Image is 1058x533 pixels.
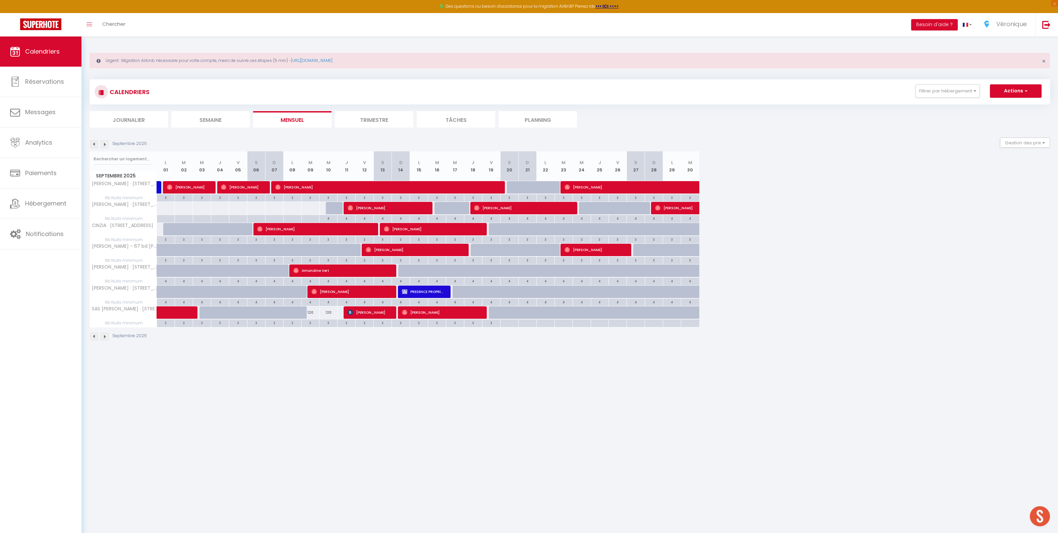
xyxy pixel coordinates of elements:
span: Nb Nuits minimum [90,319,157,327]
th: 06 [247,151,265,181]
div: 3 [374,194,392,201]
li: Trimestre [335,111,413,128]
div: 3 [645,236,663,242]
span: [PERSON_NAME] - 67 bd [PERSON_NAME], [GEOGRAPHIC_DATA] [91,244,158,249]
div: 3 [519,236,536,242]
span: Analytics [25,138,52,147]
th: 09 [301,151,319,181]
div: 3 [627,236,645,242]
div: 4 [537,215,554,221]
div: 4 [302,278,319,284]
div: Urgent : Migration Airbnb nécessaire pour votre compte, merci de suivre ces étapes (5 min) - [90,53,1050,68]
th: 26 [609,151,627,181]
div: 4 [446,278,464,284]
th: 20 [500,151,518,181]
abbr: J [345,159,348,166]
th: 25 [591,151,609,181]
div: 3 [482,236,500,242]
div: 4 [193,278,211,284]
div: 3 [482,257,500,263]
div: 4 [609,278,627,284]
span: [PERSON_NAME] [565,243,625,256]
span: Messages [25,108,56,116]
abbr: D [399,159,403,166]
div: 4 [663,215,681,221]
th: 04 [211,151,229,181]
div: 3 [609,257,627,263]
div: 3 [482,194,500,201]
div: 3 [392,236,410,242]
li: Journalier [90,111,168,128]
div: 4 [157,299,175,305]
div: 4 [591,215,609,221]
div: 3 [663,236,681,242]
abbr: M [435,159,439,166]
div: 3 [175,319,193,326]
th: 12 [356,151,374,181]
strong: >>> ICI <<<< [595,3,619,9]
span: [PERSON_NAME] [221,181,263,194]
div: 4 [537,299,554,305]
th: 29 [663,151,681,181]
div: 4 [464,278,482,284]
div: 4 [175,278,193,284]
div: 4 [266,278,283,284]
span: [PERSON_NAME] [565,181,765,194]
div: 4 [537,278,554,284]
div: 3 [266,194,283,201]
div: 3 [555,236,573,242]
div: 3 [627,194,645,201]
div: 3 [229,257,247,263]
th: 30 [681,151,699,181]
button: Besoin d'aide ? [911,19,958,30]
div: 4 [229,299,247,305]
span: [PERSON_NAME] · [STREET_ADDRESS][PERSON_NAME] [91,202,158,207]
div: 3 [157,257,175,263]
div: 3 [519,257,536,263]
p: Septembre 2025 [112,141,147,147]
span: Nb Nuits minimum [90,257,157,264]
div: 4 [229,278,247,284]
input: Rechercher un logement... [94,153,153,165]
div: 4 [392,278,410,284]
div: 3 [284,236,301,242]
div: 3 [175,236,193,242]
span: CINZIA · [STREET_ADDRESS] [91,223,153,228]
span: Calendriers [25,47,60,56]
div: 3 [193,194,211,201]
div: 3 [519,194,536,201]
abbr: V [363,159,366,166]
div: 4 [681,299,699,305]
div: 4 [410,299,428,305]
div: 4 [482,299,500,305]
th: 27 [627,151,645,181]
abbr: M [580,159,584,166]
th: 11 [338,151,356,181]
a: [URL][DOMAIN_NAME] [291,58,333,63]
button: Close [1042,58,1046,64]
div: 4 [338,215,355,221]
div: 3 [266,257,283,263]
div: 3 [537,194,554,201]
th: 17 [446,151,464,181]
div: 3 [591,257,609,263]
div: 4 [645,299,663,305]
div: 4 [374,278,392,284]
abbr: L [544,159,546,166]
li: Planning [498,111,577,128]
div: 3 [302,257,319,263]
abbr: J [472,159,474,166]
div: 4 [374,215,392,221]
div: 3 [428,236,446,242]
div: 4 [356,278,373,284]
div: 4 [266,299,283,305]
div: 3 [175,257,193,263]
span: × [1042,57,1046,65]
div: 4 [501,278,518,284]
li: Semaine [171,111,250,128]
div: 3 [573,257,591,263]
abbr: L [671,159,673,166]
div: 4 [663,278,681,284]
span: [PERSON_NAME] [474,202,571,214]
abbr: S [381,159,384,166]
